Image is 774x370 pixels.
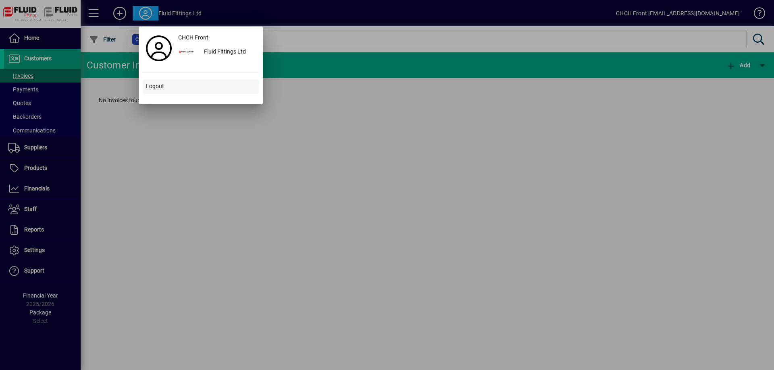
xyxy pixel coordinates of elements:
[198,45,259,60] div: Fluid Fittings Ltd
[143,79,259,94] button: Logout
[146,82,164,91] span: Logout
[143,41,175,56] a: Profile
[178,33,208,42] span: CHCH Front
[175,31,259,45] a: CHCH Front
[175,45,259,60] button: Fluid Fittings Ltd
